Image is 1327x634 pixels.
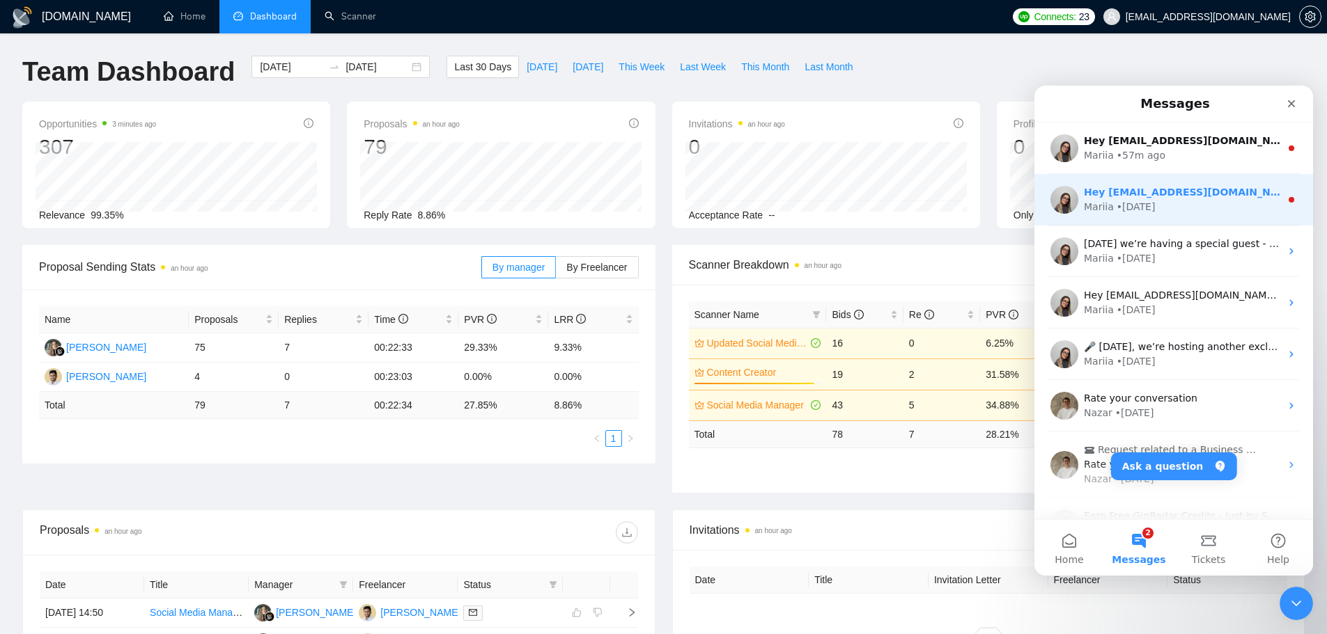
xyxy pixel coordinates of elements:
[548,333,638,363] td: 9.33%
[694,367,704,377] span: crown
[39,209,85,221] span: Relevance
[1079,9,1089,24] span: 23
[924,310,934,319] span: info-circle
[903,358,980,390] td: 2
[209,434,279,490] button: Help
[70,434,139,490] button: Messages
[189,306,279,333] th: Proposals
[546,574,560,595] span: filter
[549,580,557,589] span: filter
[82,269,121,283] div: • [DATE]
[1034,9,1076,24] span: Connects:
[454,59,511,74] span: Last 30 Days
[265,612,274,621] img: gigradar-bm.png
[826,390,903,420] td: 43
[77,367,203,395] button: Ask a question
[1299,11,1321,22] a: setting
[254,606,356,617] a: LK[PERSON_NAME]
[826,358,903,390] td: 19
[276,605,356,620] div: [PERSON_NAME]
[986,309,1018,320] span: PVR
[353,571,458,599] th: Freelancer
[980,328,1057,358] td: 6.25%
[55,347,65,356] img: gigradar-bm.png
[233,469,255,479] span: Help
[606,431,621,446] a: 1
[339,580,348,589] span: filter
[49,320,78,335] div: Nazar
[805,262,841,269] time: an hour ago
[554,314,586,325] span: LRR
[463,577,543,592] span: Status
[576,314,586,324] span: info-circle
[694,338,704,348] span: crown
[811,400,821,410] span: check-circle
[91,209,123,221] span: 99.35%
[40,521,339,544] div: Proposals
[690,566,809,594] th: Date
[626,434,635,443] span: right
[768,209,775,221] span: --
[689,116,785,132] span: Invitations
[689,209,763,221] span: Acceptance Rate
[629,118,639,128] span: info-circle
[279,363,368,392] td: 0
[346,59,409,74] input: End date
[909,309,934,320] span: Re
[1009,310,1018,319] span: info-circle
[469,608,477,617] span: mail
[566,262,627,273] span: By Freelancer
[189,363,279,392] td: 4
[811,338,821,348] span: check-circle
[189,392,279,419] td: 79
[1048,566,1168,594] th: Freelancer
[144,571,249,599] th: Title
[980,420,1057,447] td: 28.21 %
[423,120,460,128] time: an hour ago
[82,114,121,129] div: • [DATE]
[707,335,809,351] a: Updated Social Media Manager
[81,320,120,335] div: • [DATE]
[492,262,545,273] span: By manager
[40,571,144,599] th: Date
[548,363,638,392] td: 0.00%
[40,599,144,628] td: [DATE] 14:50
[49,114,79,129] div: Mariia
[82,166,121,180] div: • [DATE]
[249,571,353,599] th: Manager
[980,358,1057,390] td: 31.58%
[748,120,785,128] time: an hour ago
[690,521,1288,539] span: Invitations
[39,134,156,160] div: 307
[254,577,334,592] span: Manager
[1014,209,1154,221] span: Only exclusive agency members
[605,430,622,447] li: 1
[1014,134,1122,160] div: 0
[20,469,49,479] span: Home
[233,11,243,21] span: dashboard
[144,599,249,628] td: Social Media Manager Needed for Multi-Channel Engagement
[16,306,44,334] img: Profile image for Nazar
[329,61,340,72] span: to
[487,314,497,324] span: info-circle
[694,309,759,320] span: Scanner Name
[527,59,557,74] span: [DATE]
[49,386,78,401] div: Nazar
[325,10,376,22] a: searchScanner
[826,420,903,447] td: 78
[589,430,605,447] button: left
[611,56,672,78] button: This Week
[1299,6,1321,28] button: setting
[82,63,131,77] div: • 57m ago
[903,390,980,420] td: 5
[82,217,121,232] div: • [DATE]
[565,56,611,78] button: [DATE]
[903,328,980,358] td: 0
[16,255,44,283] img: Profile image for Mariia
[616,521,638,544] button: download
[1018,11,1030,22] img: upwork-logo.png
[304,118,313,128] span: info-circle
[458,392,548,419] td: 27.85 %
[45,341,146,352] a: LK[PERSON_NAME]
